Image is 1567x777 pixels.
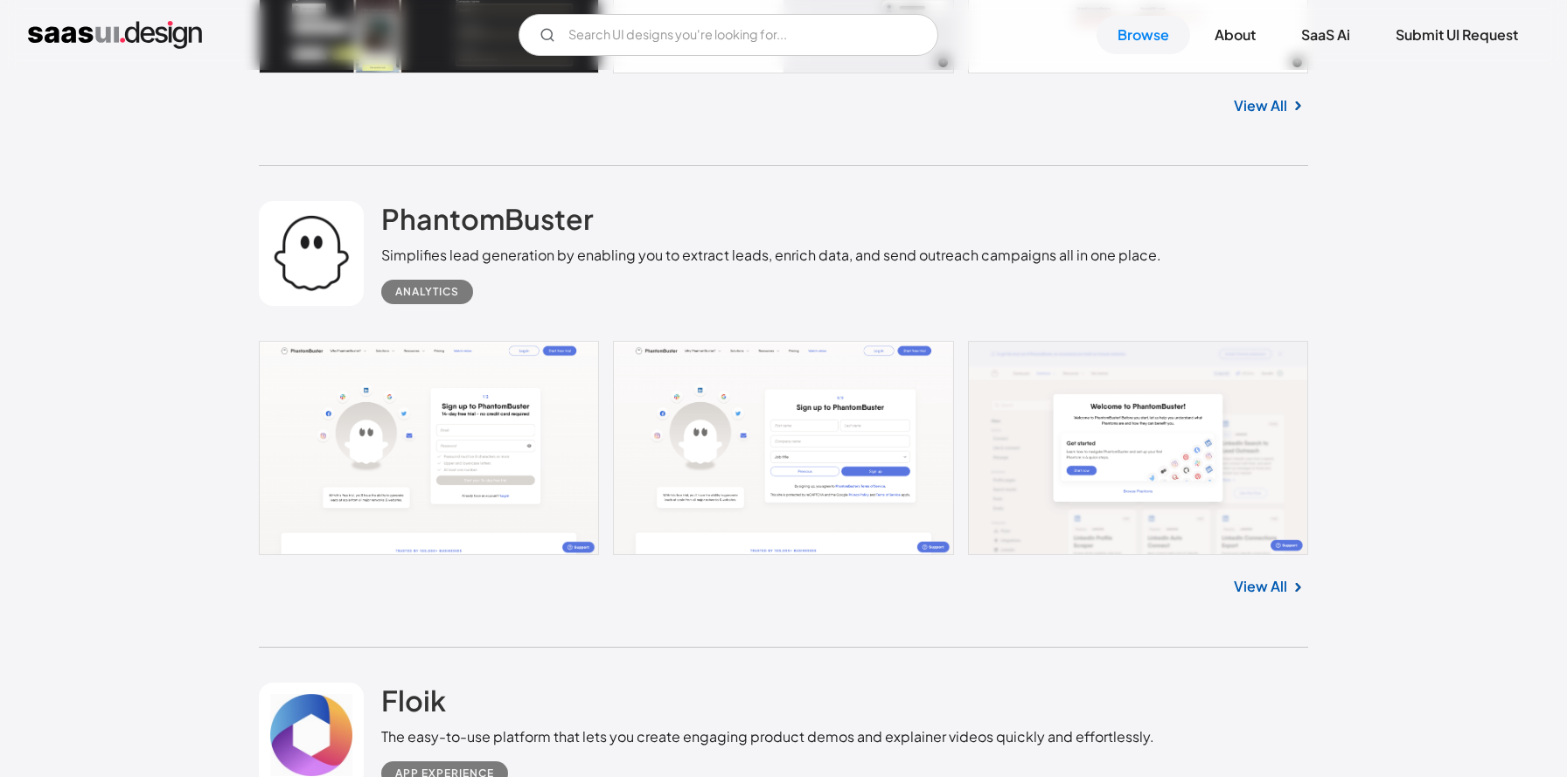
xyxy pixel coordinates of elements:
[381,245,1161,266] div: Simplifies lead generation by enabling you to extract leads, enrich data, and send outreach campa...
[381,201,594,236] h2: PhantomBuster
[1234,95,1287,116] a: View All
[28,21,202,49] a: home
[395,281,459,302] div: Analytics
[381,683,446,726] a: Floik
[1375,16,1539,54] a: Submit UI Request
[519,14,938,56] form: Email Form
[1234,576,1287,597] a: View All
[1280,16,1371,54] a: SaaS Ai
[381,201,594,245] a: PhantomBuster
[381,726,1154,747] div: The easy-to-use platform that lets you create engaging product demos and explainer videos quickly...
[1097,16,1190,54] a: Browse
[1194,16,1277,54] a: About
[381,683,446,718] h2: Floik
[519,14,938,56] input: Search UI designs you're looking for...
